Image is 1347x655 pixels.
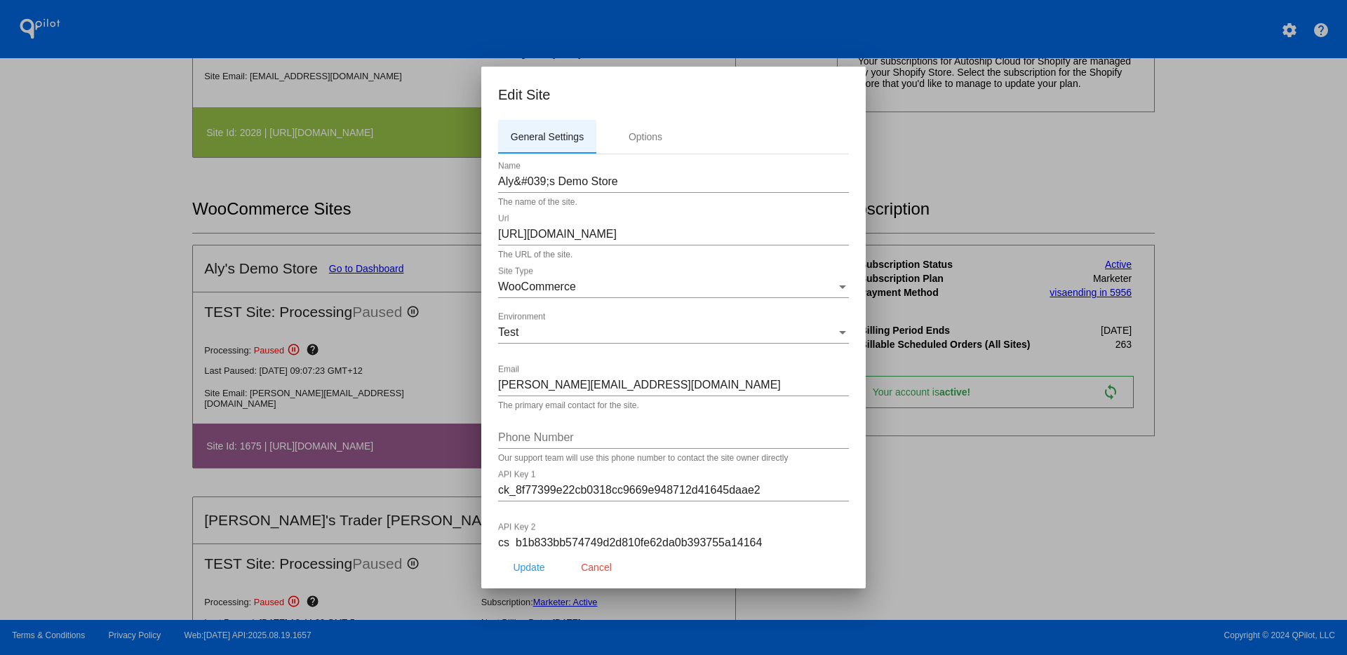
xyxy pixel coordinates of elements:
[581,562,612,573] span: Cancel
[498,379,849,391] input: Email
[498,484,849,497] input: API Key 1
[513,562,544,573] span: Update
[498,326,518,338] span: Test
[498,326,849,339] mat-select: Environment
[498,228,849,241] input: Url
[498,281,576,292] span: WooCommerce
[629,131,662,142] div: Options
[498,431,849,444] input: Phone Number
[498,454,789,464] div: Our support team will use this phone number to contact the site owner directly
[565,555,627,580] button: Close dialog
[498,281,849,293] mat-select: Site Type
[498,250,572,260] div: The URL of the site.
[498,198,577,208] div: The name of the site.
[498,536,849,549] input: API Key 2
[511,131,584,142] div: General Settings
[498,401,639,411] div: The primary email contact for the site.
[498,175,849,188] input: Name
[498,555,560,580] button: Update
[498,83,849,106] h1: Edit Site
